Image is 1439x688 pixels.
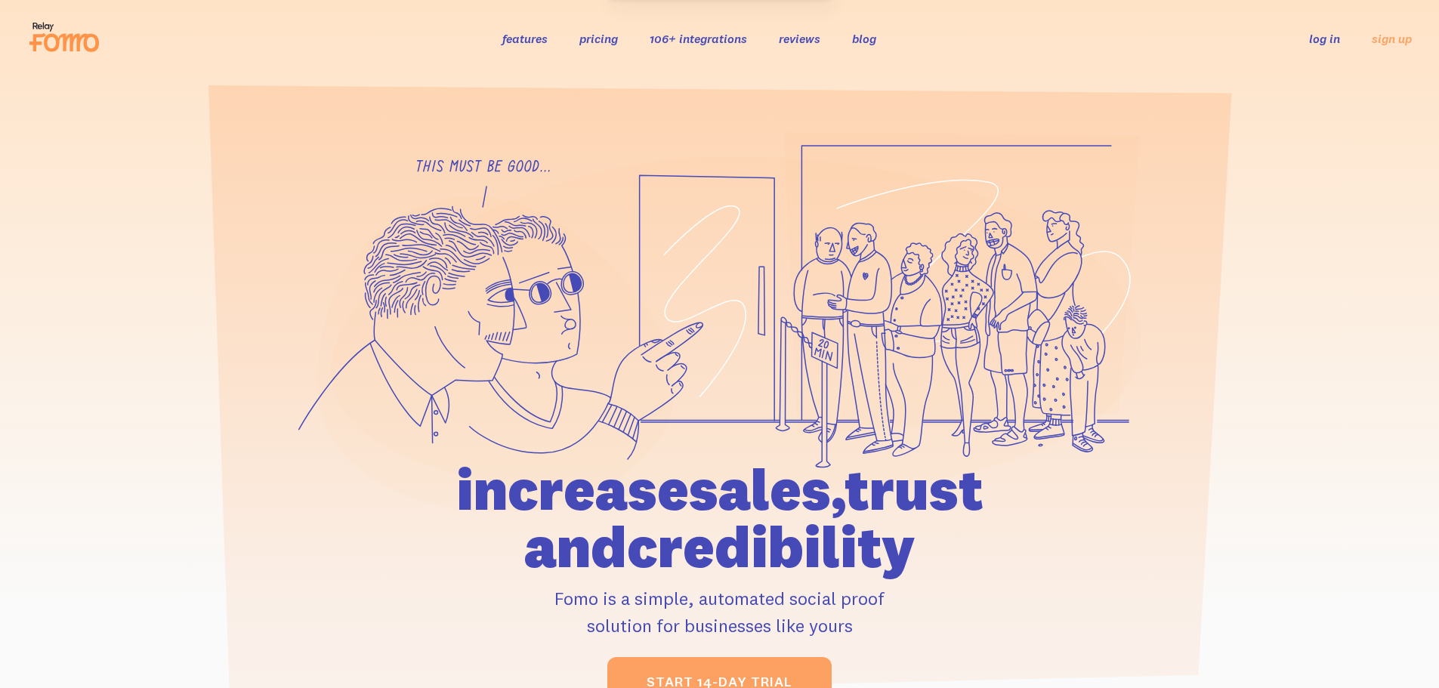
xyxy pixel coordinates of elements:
a: log in [1309,31,1340,46]
a: 106+ integrations [650,31,747,46]
h1: increase sales, trust and credibility [370,461,1070,575]
a: sign up [1372,31,1412,47]
p: Fomo is a simple, automated social proof solution for businesses like yours [370,585,1070,639]
a: reviews [779,31,820,46]
a: blog [852,31,876,46]
a: features [502,31,548,46]
a: pricing [579,31,618,46]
